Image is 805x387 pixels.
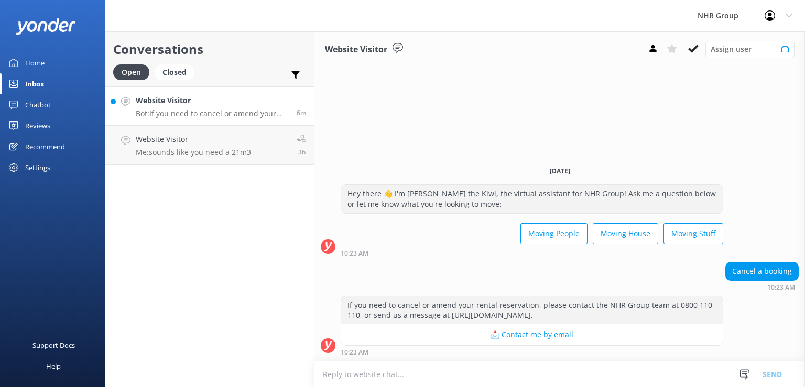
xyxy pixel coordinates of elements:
[105,126,314,165] a: Website VisitorMe:sounds like you need a 21m33h
[593,223,658,244] button: Moving House
[297,108,306,117] span: Sep 01 2025 10:23am (UTC +12:00) Pacific/Auckland
[341,249,723,257] div: Sep 01 2025 10:23am (UTC +12:00) Pacific/Auckland
[25,52,45,73] div: Home
[136,95,289,106] h4: Website Visitor
[543,167,576,175] span: [DATE]
[136,109,289,118] p: Bot: If you need to cancel or amend your rental reservation, please contact the NHR Group team at...
[25,115,50,136] div: Reviews
[341,185,723,213] div: Hey there 👋 I'm [PERSON_NAME] the Kiwi, the virtual assistant for NHR Group! Ask me a question be...
[705,41,795,58] div: Assign User
[25,73,45,94] div: Inbox
[341,296,723,324] div: If you need to cancel or amend your rental reservation, please contact the NHR Group team at 0800...
[725,283,799,291] div: Sep 01 2025 10:23am (UTC +12:00) Pacific/Auckland
[16,18,76,35] img: yonder-white-logo.png
[520,223,588,244] button: Moving People
[25,136,65,157] div: Recommend
[155,64,194,80] div: Closed
[136,148,251,157] p: Me: sounds like you need a 21m3
[105,86,314,126] a: Website VisitorBot:If you need to cancel or amend your rental reservation, please contact the NHR...
[341,348,723,356] div: Sep 01 2025 10:23am (UTC +12:00) Pacific/Auckland
[767,284,795,291] strong: 10:23 AM
[711,43,752,55] span: Assign user
[663,223,723,244] button: Moving Stuff
[113,39,306,59] h2: Conversations
[25,157,50,178] div: Settings
[155,66,200,78] a: Closed
[298,148,306,157] span: Sep 01 2025 07:19am (UTC +12:00) Pacific/Auckland
[32,335,75,356] div: Support Docs
[726,262,798,280] div: Cancel a booking
[25,94,51,115] div: Chatbot
[136,134,251,145] h4: Website Visitor
[341,324,723,345] button: 📩 Contact me by email
[341,349,368,356] strong: 10:23 AM
[113,66,155,78] a: Open
[325,43,387,57] h3: Website Visitor
[113,64,149,80] div: Open
[46,356,61,377] div: Help
[341,250,368,257] strong: 10:23 AM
